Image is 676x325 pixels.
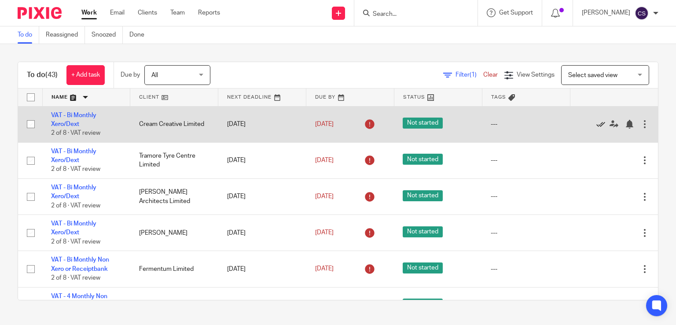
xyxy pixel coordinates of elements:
[315,266,334,272] span: [DATE]
[491,229,561,237] div: ---
[483,72,498,78] a: Clear
[51,293,108,308] a: VAT - 4 Monthly Non Xero or Receiptbank
[51,239,100,245] span: 2 of 8 · VAT review
[403,190,443,201] span: Not started
[130,106,218,142] td: Cream Creative Limited
[51,275,100,281] span: 2 of 8 · VAT review
[92,26,123,44] a: Snoozed
[456,72,483,78] span: Filter
[51,185,96,199] a: VAT - Bi Monthly Xero/Dext
[130,287,218,323] td: [PERSON_NAME]
[517,72,555,78] span: View Settings
[372,11,451,18] input: Search
[51,257,109,272] a: VAT - Bi Monthly Non Xero or Receiptbank
[315,121,334,127] span: [DATE]
[51,221,96,236] a: VAT - Bi Monthly Xero/Dext
[403,118,443,129] span: Not started
[130,251,218,287] td: Fermentum Limited
[51,130,100,136] span: 2 of 8 · VAT review
[130,215,218,251] td: [PERSON_NAME]
[51,112,96,127] a: VAT - Bi Monthly Xero/Dext
[635,6,649,20] img: svg%3E
[46,26,85,44] a: Reassigned
[27,70,58,80] h1: To do
[121,70,140,79] p: Due by
[315,193,334,199] span: [DATE]
[151,72,158,78] span: All
[491,265,561,273] div: ---
[491,95,506,100] span: Tags
[51,203,100,209] span: 2 of 8 · VAT review
[218,251,306,287] td: [DATE]
[315,230,334,236] span: [DATE]
[499,10,533,16] span: Get Support
[470,72,477,78] span: (1)
[403,262,443,273] span: Not started
[218,287,306,323] td: [DATE]
[198,8,220,17] a: Reports
[218,215,306,251] td: [DATE]
[218,142,306,178] td: [DATE]
[218,106,306,142] td: [DATE]
[491,192,561,201] div: ---
[18,7,62,19] img: Pixie
[403,154,443,165] span: Not started
[403,226,443,237] span: Not started
[130,178,218,214] td: [PERSON_NAME] Architects Limited
[138,8,157,17] a: Clients
[129,26,151,44] a: Done
[51,148,96,163] a: VAT - Bi Monthly Xero/Dext
[170,8,185,17] a: Team
[18,26,39,44] a: To do
[130,142,218,178] td: Tramore Tyre Centre Limited
[66,65,105,85] a: + Add task
[218,178,306,214] td: [DATE]
[568,72,617,78] span: Select saved view
[110,8,125,17] a: Email
[491,120,561,129] div: ---
[582,8,630,17] p: [PERSON_NAME]
[403,299,443,310] span: Not started
[315,157,334,163] span: [DATE]
[51,166,100,173] span: 2 of 8 · VAT review
[491,156,561,165] div: ---
[45,71,58,78] span: (43)
[596,120,610,129] a: Mark as done
[81,8,97,17] a: Work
